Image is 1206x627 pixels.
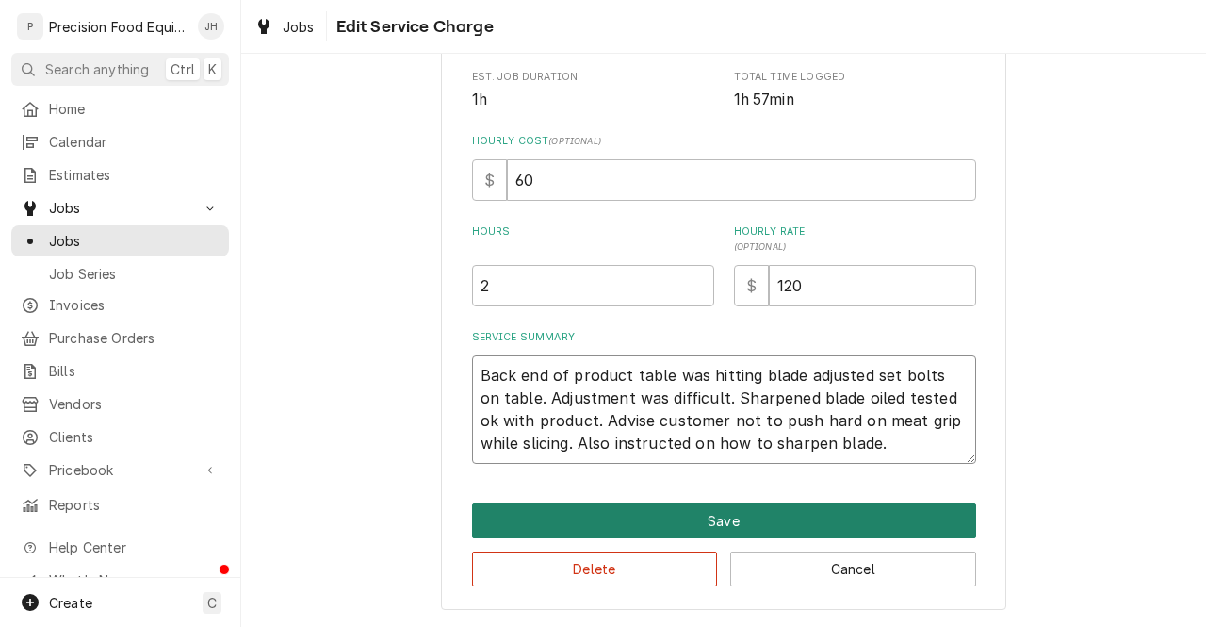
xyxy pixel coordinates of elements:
[472,159,507,201] div: $
[11,53,229,86] button: Search anythingCtrlK
[11,289,229,321] a: Invoices
[49,17,187,37] div: Precision Food Equipment LLC
[11,159,229,190] a: Estimates
[171,59,195,79] span: Ctrl
[207,593,217,613] span: C
[11,192,229,223] a: Go to Jobs
[49,165,220,185] span: Estimates
[49,427,220,447] span: Clients
[49,328,220,348] span: Purchase Orders
[283,17,315,37] span: Jobs
[247,11,322,42] a: Jobs
[17,13,43,40] div: P
[734,70,976,110] div: Total Time Logged
[45,59,149,79] span: Search anything
[49,361,220,381] span: Bills
[472,538,976,586] div: Button Group Row
[49,570,218,590] span: What's New
[208,59,217,79] span: K
[548,136,601,146] span: ( optional )
[49,198,191,218] span: Jobs
[730,552,976,586] button: Cancel
[472,89,714,111] span: Est. Job Duration
[472,134,976,149] label: Hourly Cost
[11,225,229,256] a: Jobs
[472,134,976,201] div: Hourly Cost
[472,503,976,538] div: Button Group Row
[49,595,92,611] span: Create
[472,503,976,586] div: Button Group
[49,394,220,414] span: Vendors
[11,421,229,453] a: Clients
[11,388,229,420] a: Vendors
[49,295,220,315] span: Invoices
[49,132,220,152] span: Calendar
[472,224,714,255] label: Hours
[49,264,220,284] span: Job Series
[734,70,976,85] span: Total Time Logged
[472,91,487,108] span: 1h
[472,70,714,110] div: Est. Job Duration
[734,241,787,252] span: ( optional )
[11,258,229,289] a: Job Series
[11,532,229,563] a: Go to Help Center
[11,322,229,354] a: Purchase Orders
[11,126,229,157] a: Calendar
[49,231,220,251] span: Jobs
[472,70,714,85] span: Est. Job Duration
[734,224,976,306] div: [object Object]
[11,454,229,486] a: Go to Pricebook
[198,13,224,40] div: JH
[472,224,714,306] div: [object Object]
[331,14,494,40] span: Edit Service Charge
[472,330,976,345] label: Service Summary
[734,265,769,306] div: $
[734,224,976,255] label: Hourly Rate
[11,93,229,124] a: Home
[11,565,229,596] a: Go to What's New
[11,355,229,387] a: Bills
[472,330,976,464] div: Service Summary
[734,91,794,108] span: 1h 57min
[472,503,976,538] button: Save
[472,355,976,464] textarea: Back end of product table was hitting blade adjusted set bolts on table. Adjustment was difficult...
[472,552,718,586] button: Delete
[198,13,224,40] div: Jason Hertel's Avatar
[11,489,229,520] a: Reports
[49,460,191,480] span: Pricebook
[49,495,220,515] span: Reports
[49,99,220,119] span: Home
[734,89,976,111] span: Total Time Logged
[49,537,218,557] span: Help Center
